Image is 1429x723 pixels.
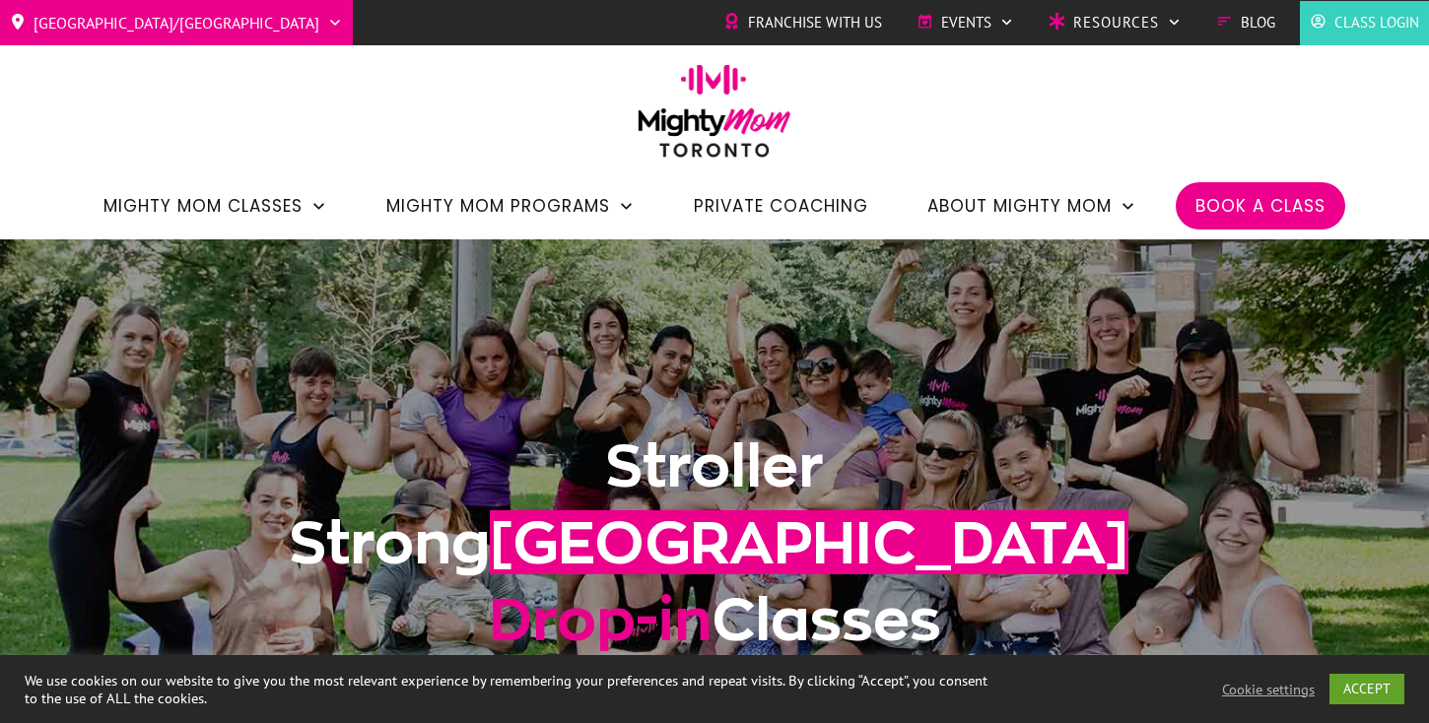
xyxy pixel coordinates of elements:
span: [GEOGRAPHIC_DATA]/[GEOGRAPHIC_DATA] [34,7,319,38]
img: mightymom-logo-toronto [628,64,801,171]
h1: Stroller Strong Classes [183,427,1246,682]
a: Resources [1049,8,1182,37]
span: Franchise with Us [748,8,882,37]
a: Franchise with Us [723,8,882,37]
a: [GEOGRAPHIC_DATA]/[GEOGRAPHIC_DATA] [10,7,343,38]
span: Drop-in [489,587,712,651]
span: Blog [1241,8,1275,37]
a: Cookie settings [1222,681,1315,698]
span: Events [941,8,991,37]
span: About Mighty Mom [927,189,1112,223]
a: ACCEPT [1329,674,1404,704]
span: [GEOGRAPHIC_DATA] [490,510,1128,574]
span: Mighty Mom Classes [103,189,303,223]
span: Mighty Mom Programs [386,189,610,223]
span: Resources [1073,8,1159,37]
a: Book a Class [1195,189,1326,223]
span: Class Login [1334,8,1419,37]
a: Events [917,8,1014,37]
a: Class Login [1310,8,1419,37]
a: Blog [1216,8,1275,37]
a: Mighty Mom Programs [386,189,635,223]
a: About Mighty Mom [927,189,1136,223]
a: Private Coaching [694,189,868,223]
div: We use cookies on our website to give you the most relevant experience by remembering your prefer... [25,672,990,707]
a: Mighty Mom Classes [103,189,327,223]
